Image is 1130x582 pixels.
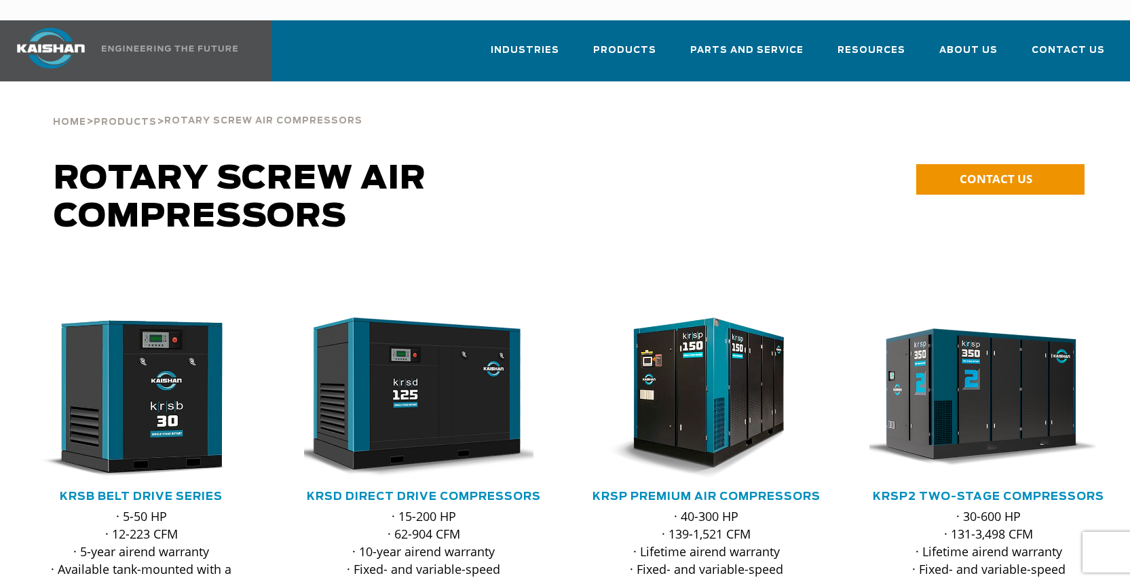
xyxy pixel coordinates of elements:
[491,43,559,58] span: Industries
[690,33,804,79] a: Parts and Service
[587,317,826,479] div: krsp150
[53,81,362,133] div: > >
[294,317,533,479] img: krsd125
[22,317,261,479] div: krsb30
[592,491,821,502] a: KRSP Premium Air Compressors
[53,118,86,127] span: Home
[869,317,1108,479] div: krsp350
[873,491,1104,502] a: KRSP2 Two-Stage Compressors
[916,164,1085,195] a: CONTACT US
[304,317,543,479] div: krsd125
[837,33,905,79] a: Resources
[12,317,251,479] img: krsb30
[593,43,656,58] span: Products
[1032,43,1105,58] span: Contact Us
[102,45,238,52] img: Engineering the future
[939,43,998,58] span: About Us
[164,117,362,125] span: Rotary Screw Air Compressors
[60,491,223,502] a: KRSB Belt Drive Series
[307,491,541,502] a: KRSD Direct Drive Compressors
[960,171,1032,187] span: CONTACT US
[837,43,905,58] span: Resources
[577,317,816,479] img: krsp150
[491,33,559,79] a: Industries
[53,115,86,128] a: Home
[690,43,804,58] span: Parts and Service
[94,118,157,127] span: Products
[94,115,157,128] a: Products
[939,33,998,79] a: About Us
[1032,33,1105,79] a: Contact Us
[593,33,656,79] a: Products
[859,317,1099,479] img: krsp350
[54,163,426,233] span: Rotary Screw Air Compressors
